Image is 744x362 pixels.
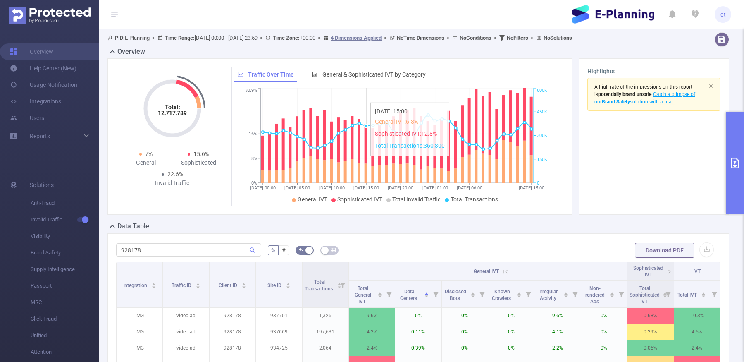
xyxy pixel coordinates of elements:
span: is [594,91,651,97]
div: Sort [151,282,156,287]
button: icon: close [708,82,713,91]
p: IMG [117,324,162,340]
p: 928178 [210,340,255,356]
span: Supply Intelligence [31,261,99,278]
span: General & Sophisticated IVT by Category [322,71,426,78]
b: potentially brand unsafe [598,91,651,97]
i: Filter menu [430,281,441,307]
span: % [271,247,275,254]
p: 2.4% [349,340,395,356]
span: IVT [693,269,701,274]
p: 9.6% [349,308,395,324]
span: Solutions [30,177,54,193]
span: General IVT [474,269,499,274]
p: 1,326 [303,308,348,324]
div: Sort [196,282,200,287]
div: Sort [241,282,246,287]
tspan: 16% [249,132,257,137]
tspan: 8% [251,156,257,161]
p: 0.05% [627,340,673,356]
span: Anti-Fraud [31,195,99,211]
p: 0% [488,340,534,356]
tspan: [DATE] 20:00 [388,185,413,191]
i: icon: bg-colors [298,247,303,252]
span: Total General IVT [355,285,371,304]
tspan: [DATE] 05:00 [284,185,310,191]
p: 0% [581,340,627,356]
span: > [150,35,157,41]
span: Sophisticated IVT [633,265,663,278]
p: 0% [488,324,534,340]
span: Visibility [31,228,99,245]
b: Time Zone: [273,35,300,41]
a: Reports [30,128,50,144]
div: Sort [517,291,522,296]
i: icon: caret-up [471,291,475,294]
i: Filter menu [708,281,720,307]
p: video-ad [163,340,209,356]
tspan: 0 [537,180,539,186]
tspan: 12,717,789 [158,110,187,116]
div: Sophisticated [172,158,225,167]
i: Filter menu [476,281,488,307]
i: Filter menu [522,281,534,307]
p: 4.5% [674,324,720,340]
p: 4.2% [349,324,395,340]
p: 0% [581,308,627,324]
p: 197,631 [303,324,348,340]
p: video-ad [163,308,209,324]
tspan: Total: [165,104,180,110]
p: 0% [442,308,488,324]
i: icon: caret-down [517,294,522,297]
span: Sophisticated IVT [337,196,382,203]
span: Total IVT [677,292,698,298]
span: dt [720,6,726,23]
b: No Time Dimensions [397,35,444,41]
h2: Overview [117,47,145,57]
div: Sort [610,291,615,296]
p: 0% [581,324,627,340]
span: Non-rendered Ads [585,285,605,304]
div: General [119,158,172,167]
i: icon: caret-up [196,282,200,284]
i: icon: caret-down [471,294,475,297]
i: icon: caret-down [563,294,568,297]
div: Sort [377,291,382,296]
p: IMG [117,308,162,324]
span: Click Fraud [31,311,99,327]
tspan: [DATE] 10:00 [319,185,344,191]
span: > [491,35,499,41]
p: 9.6% [534,308,580,324]
tspan: [DATE] 15:00 [519,185,544,191]
i: icon: line-chart [238,72,243,77]
span: Client ID [219,283,238,288]
tspan: 150K [537,157,547,162]
p: 10.3% [674,308,720,324]
div: Invalid Traffic [146,179,199,187]
i: icon: caret-down [151,285,156,288]
span: 15.6% [193,151,209,157]
tspan: 600K [537,88,547,93]
p: 928178 [210,308,255,324]
i: icon: caret-up [563,291,568,294]
p: 934725 [256,340,302,356]
p: 0.68% [627,308,673,324]
span: > [444,35,452,41]
span: MRC [31,294,99,311]
p: 4.1% [534,324,580,340]
i: icon: caret-down [378,294,382,297]
div: Sort [286,282,291,287]
span: Total Transactions [451,196,498,203]
tspan: [DATE] 06:00 [457,185,482,191]
span: Irregular Activity [539,289,558,301]
i: icon: caret-up [378,291,382,294]
a: Integrations [10,93,61,110]
i: icon: caret-down [424,294,429,297]
span: Traffic ID [172,283,193,288]
span: Unified [31,327,99,344]
span: > [382,35,389,41]
tspan: 300K [537,133,547,139]
i: icon: caret-down [241,285,246,288]
a: Users [10,110,44,126]
p: 0% [442,340,488,356]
